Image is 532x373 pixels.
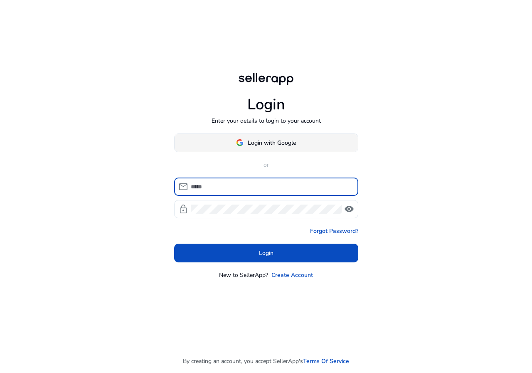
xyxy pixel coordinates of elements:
h1: Login [247,96,285,114]
a: Forgot Password? [310,227,358,235]
p: or [174,161,358,169]
span: Login with Google [248,138,296,147]
a: Terms Of Service [303,357,349,366]
span: lock [178,204,188,214]
button: Login with Google [174,133,358,152]
button: Login [174,244,358,262]
img: google-logo.svg [236,139,244,146]
span: Login [259,249,273,257]
span: mail [178,182,188,192]
p: New to SellerApp? [219,271,268,279]
a: Create Account [271,271,313,279]
span: visibility [344,204,354,214]
p: Enter your details to login to your account [212,116,321,125]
